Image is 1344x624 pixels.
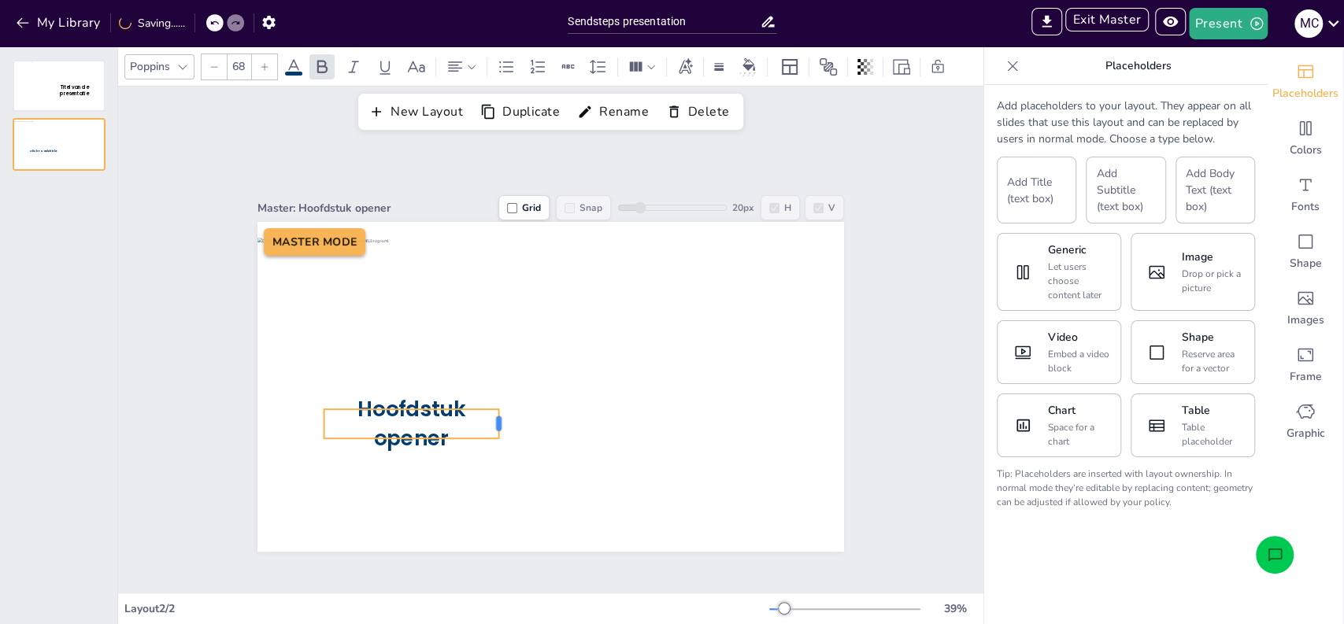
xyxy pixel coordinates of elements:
span: Preview Presentation [1155,8,1189,39]
button: Add Title (text box) [997,157,1076,223]
label: Snap [556,195,611,220]
div: Resize presentation [890,54,913,79]
span: Position [819,57,838,76]
span: Export to PowerPoint [1031,8,1062,39]
div: Generic [1048,242,1111,258]
button: VideoEmbed a video block [997,320,1121,384]
div: Embed a video block [1048,347,1111,375]
button: GenericLet users choose content later [997,233,1121,311]
span: Graphic [1287,426,1325,441]
p: Placeholders [1025,47,1252,85]
input: V [813,203,824,213]
span: Hoofdstuk opener [357,395,470,453]
button: Present [1189,8,1268,39]
div: Space for a chart [1048,420,1111,449]
div: Images [1268,280,1343,337]
input: Grid [507,203,517,213]
div: Video [1048,329,1111,345]
div: Fonts [1268,167,1343,223]
div: Reserve area for a vector [1182,347,1245,375]
div: Add placeholders to your layout. They appear on all slides that use this layout and can be replac... [997,98,1255,147]
div: Frame [1268,337,1343,393]
div: Table placeholder [1182,420,1245,449]
button: Duplicate [476,98,567,125]
div: Layout [777,54,802,79]
div: Shape [1182,329,1245,345]
div: Graphic [1268,393,1343,450]
div: Poppins [127,55,173,78]
button: Delete [662,98,737,125]
button: Exit Master [1065,8,1148,31]
div: Tip: Placeholders are inserted with layout ownership. In normal mode they’re editable by replacin... [997,467,1255,509]
span: Fonts [1291,199,1320,215]
span: 20 px [732,201,754,215]
button: TableTable placeholder [1131,393,1255,457]
label: V [805,195,844,220]
button: New Layout [365,98,470,125]
input: H [769,203,779,213]
div: Text effects [673,54,697,79]
span: Placeholders [1272,86,1338,102]
div: Column Count [624,54,660,79]
div: Layout 2 / 2 [124,600,769,617]
div: Shape [1268,223,1343,280]
div: Border settings [710,54,728,79]
div: Colors [1268,110,1343,167]
button: ImageDrop or pick a picture [1131,233,1255,311]
button: My Library [12,10,107,35]
button: Rename [573,98,656,125]
div: 39 % [936,600,974,617]
div: Master: Hoofdstuk opener [257,200,498,216]
div: Background color [737,58,761,75]
div: Table [1182,402,1245,419]
span: Exit Master Mode [1065,8,1154,39]
div: Saving...... [119,15,185,31]
span: Shape [1290,256,1322,271]
div: Chart [1048,402,1111,419]
div: Image [1182,249,1245,265]
div: Drop or pick a picture [1182,267,1245,295]
button: ShapeReserve area for a vector [1131,320,1255,384]
span: Frame [1290,369,1322,385]
button: ChartSpace for a chart [997,393,1121,457]
button: M C [1294,8,1323,39]
label: Grid [498,195,550,220]
div: Let users choose content later [1048,260,1111,302]
button: Add Subtitle (text box) [1086,157,1165,223]
button: Add Body Text (text box) [1176,157,1255,223]
span: Images [1287,312,1324,328]
span: Colors [1290,142,1322,158]
div: Placeholders [1268,54,1343,110]
div: M C [1294,9,1323,38]
label: H [761,195,800,220]
input: Snap [565,203,575,213]
input: Insert title [568,10,760,33]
